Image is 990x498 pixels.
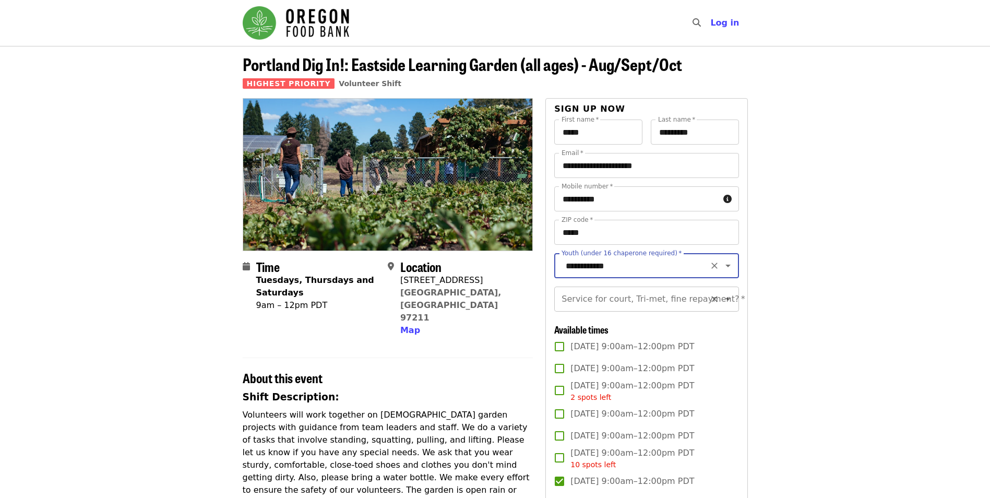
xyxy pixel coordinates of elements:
label: First name [562,116,599,123]
span: Sign up now [554,104,625,114]
strong: Shift Description: [243,392,339,402]
button: Open [721,258,735,273]
label: Mobile number [562,183,613,189]
span: [DATE] 9:00am–12:00pm PDT [570,430,694,442]
div: [STREET_ADDRESS] [400,274,524,287]
input: Last name [651,120,739,145]
input: Email [554,153,738,178]
strong: Tuesdays, Thursdays and Saturdays [256,275,374,298]
button: Clear [707,258,722,273]
label: Email [562,150,583,156]
input: Search [707,10,715,35]
span: Location [400,257,442,276]
span: [DATE] 9:00am–12:00pm PDT [570,340,694,353]
a: [GEOGRAPHIC_DATA], [GEOGRAPHIC_DATA] 97211 [400,288,502,323]
input: ZIP code [554,220,738,245]
img: Portland Dig In!: Eastside Learning Garden (all ages) - Aug/Sept/Oct organized by Oregon Food Bank [243,99,533,250]
label: Youth (under 16 chaperone required) [562,250,682,256]
span: [DATE] 9:00am–12:00pm PDT [570,447,694,470]
span: Time [256,257,280,276]
span: Map [400,325,420,335]
span: [DATE] 9:00am–12:00pm PDT [570,380,694,403]
span: Log in [710,18,739,28]
label: Last name [658,116,695,123]
input: First name [554,120,642,145]
i: map-marker-alt icon [388,262,394,271]
button: Open [721,292,735,306]
i: calendar icon [243,262,250,271]
span: Portland Dig In!: Eastside Learning Garden (all ages) - Aug/Sept/Oct [243,52,682,76]
button: Clear [707,292,722,306]
button: Map [400,324,420,337]
span: [DATE] 9:00am–12:00pm PDT [570,475,694,488]
img: Oregon Food Bank - Home [243,6,349,40]
div: 9am – 12pm PDT [256,299,379,312]
span: Available times [554,323,609,336]
span: Highest Priority [243,78,335,89]
i: circle-info icon [723,194,732,204]
label: ZIP code [562,217,593,223]
a: Volunteer Shift [339,79,401,88]
button: Log in [702,13,747,33]
input: Mobile number [554,186,719,211]
span: [DATE] 9:00am–12:00pm PDT [570,408,694,420]
span: 10 spots left [570,460,616,469]
span: About this event [243,369,323,387]
i: search icon [693,18,701,28]
span: [DATE] 9:00am–12:00pm PDT [570,362,694,375]
span: 2 spots left [570,393,611,401]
